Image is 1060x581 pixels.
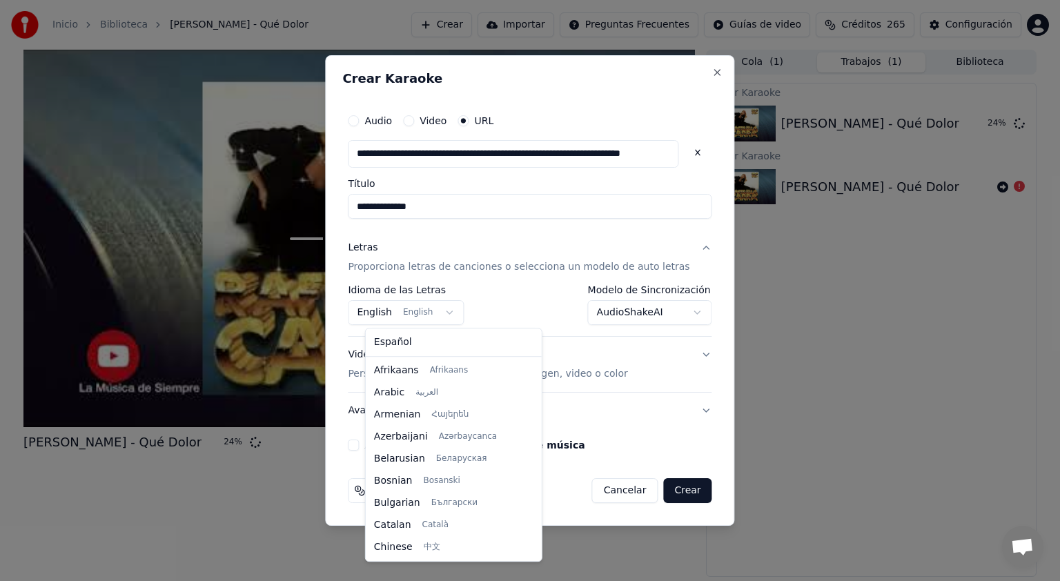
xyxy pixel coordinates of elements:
button: Confirmación de uso de música [415,440,585,450]
label: Audio [364,116,392,126]
label: Idioma de las Letras [348,285,464,295]
span: Arabic [374,386,404,400]
span: Български [431,498,478,509]
span: Armenian [374,408,421,422]
span: Bulgarian [374,496,420,510]
span: Català [422,520,449,531]
label: Modelo de Sincronización [588,285,712,295]
span: Español [374,335,412,349]
span: العربية [415,387,438,398]
span: Bosnian [374,474,413,488]
button: Avanzado [348,393,711,429]
label: Acepto la [364,440,585,450]
span: Afrikaans [430,365,469,376]
span: Bosanski [423,475,460,486]
button: Crear [663,478,711,503]
span: Chinese [374,540,413,554]
div: Letras [348,241,377,255]
label: URL [474,116,493,126]
p: Personalizar video de karaoke: usar imagen, video o color [348,367,627,381]
h2: Crear Karaoke [342,72,717,85]
span: Azərbaycanca [439,431,497,442]
span: 中文 [424,542,440,553]
div: Video [348,348,627,381]
label: Título [348,179,711,188]
span: Afrikaans [374,364,419,377]
span: Belarusian [374,452,425,466]
span: Catalan [374,518,411,532]
label: Video [420,116,446,126]
span: Azerbaijani [374,430,428,444]
span: Հայերեն [431,409,469,420]
p: Proporciona letras de canciones o selecciona un modelo de auto letras [348,260,689,274]
span: Беларуская [436,453,487,464]
button: Cancelar [592,478,658,503]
